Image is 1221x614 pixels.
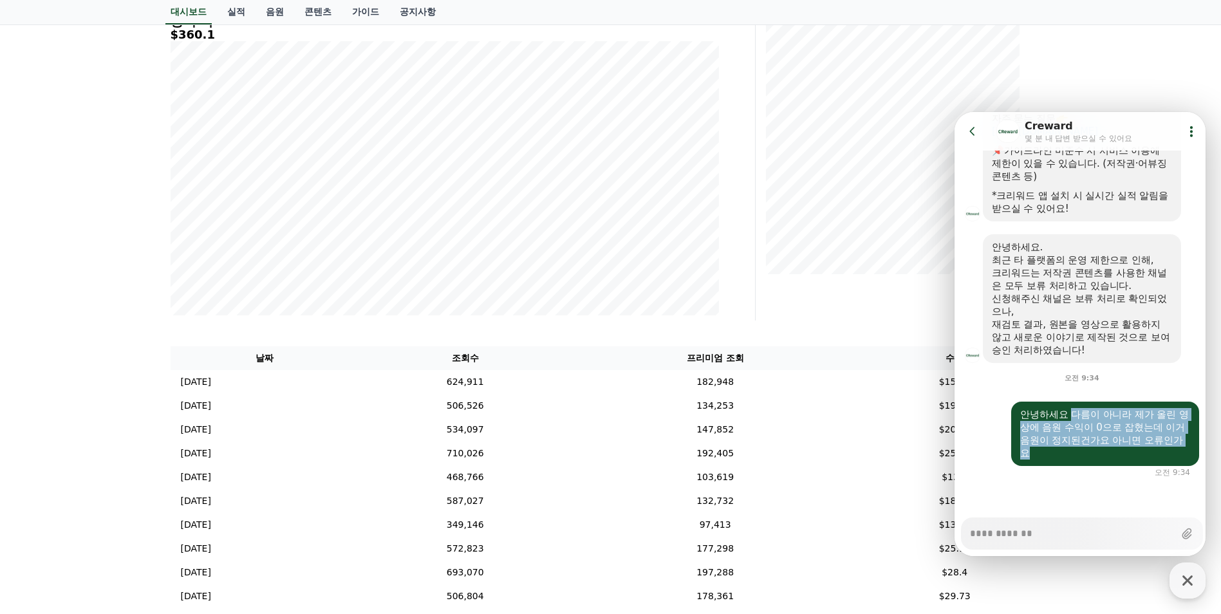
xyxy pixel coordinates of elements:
[181,590,211,603] p: [DATE]
[859,584,1051,608] td: $29.73
[955,112,1206,556] iframe: Channel chat
[572,465,859,489] td: 103,619
[359,584,572,608] td: 506,804
[572,394,859,418] td: 134,253
[359,537,572,561] td: 572,823
[181,566,211,579] p: [DATE]
[359,346,572,370] th: 조회수
[859,418,1051,442] td: $20.34
[572,513,859,537] td: 97,413
[181,542,211,555] p: [DATE]
[359,370,572,394] td: 624,911
[859,346,1051,370] th: 수익
[859,394,1051,418] td: $19.52
[181,423,211,436] p: [DATE]
[859,537,1051,561] td: $25.13
[181,518,211,532] p: [DATE]
[359,513,572,537] td: 349,146
[171,28,719,41] h5: $360.1
[859,465,1051,489] td: $13.3
[572,418,859,442] td: 147,852
[859,513,1051,537] td: $13.12
[359,489,572,513] td: 587,027
[572,489,859,513] td: 132,732
[359,561,572,584] td: 693,070
[359,394,572,418] td: 506,526
[572,537,859,561] td: 177,298
[171,346,359,370] th: 날짜
[572,561,859,584] td: 197,288
[359,465,572,489] td: 468,766
[572,346,859,370] th: 프리미엄 조회
[572,442,859,465] td: 192,405
[859,370,1051,394] td: $15.39
[181,447,211,460] p: [DATE]
[859,442,1051,465] td: $25.13
[181,470,211,484] p: [DATE]
[359,442,572,465] td: 710,026
[859,561,1051,584] td: $28.4
[181,375,211,389] p: [DATE]
[859,489,1051,513] td: $18.64
[572,584,859,608] td: 178,361
[181,399,211,413] p: [DATE]
[572,370,859,394] td: 182,948
[181,494,211,508] p: [DATE]
[359,418,572,442] td: 534,097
